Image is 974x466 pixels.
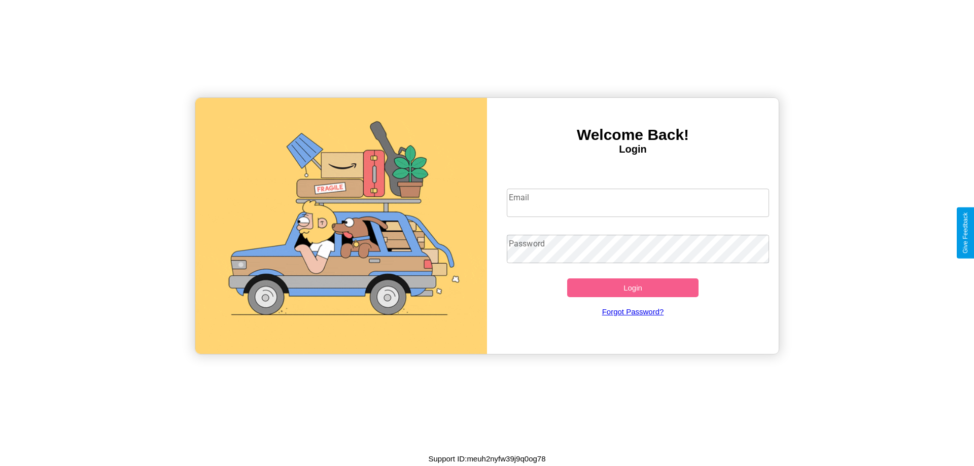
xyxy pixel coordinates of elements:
[429,452,546,465] p: Support ID: meuh2nyfw39j9q0og78
[487,126,779,144] h3: Welcome Back!
[195,98,487,354] img: gif
[962,212,969,254] div: Give Feedback
[567,278,699,297] button: Login
[502,297,764,326] a: Forgot Password?
[487,144,779,155] h4: Login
